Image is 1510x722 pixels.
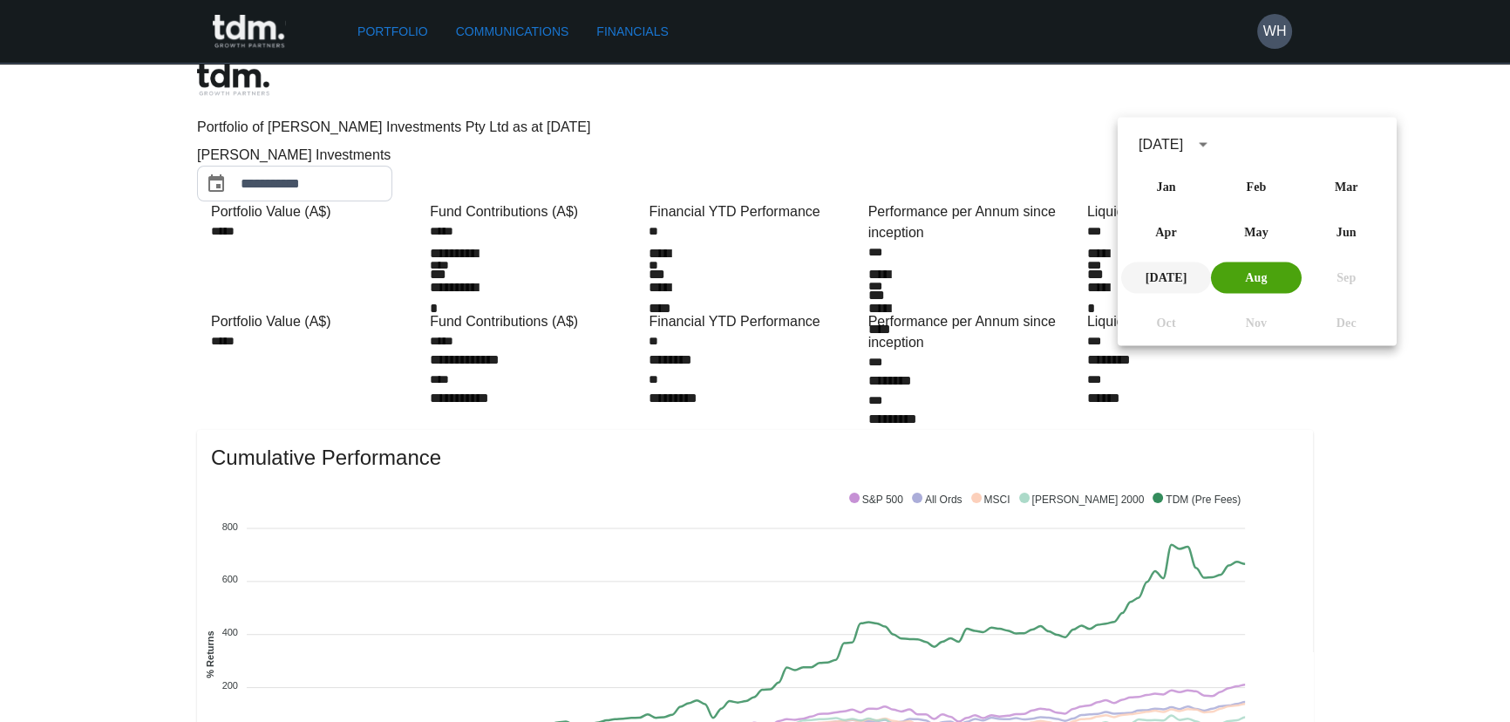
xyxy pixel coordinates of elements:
tspan: 400 [222,627,238,637]
h6: WH [1263,21,1287,42]
span: MSCI [971,494,1010,506]
p: Portfolio of [PERSON_NAME] Investments Pty Ltd as at [DATE] [197,117,1313,138]
div: [DATE] [1139,134,1183,155]
button: Aug [1211,262,1301,294]
span: [PERSON_NAME] 2000 [1019,494,1145,506]
button: Jan [1121,172,1211,203]
tspan: 600 [222,574,238,584]
tspan: 200 [222,680,238,691]
div: Portfolio Value (A$) [211,311,423,332]
button: Apr [1121,217,1211,249]
button: May [1211,217,1301,249]
div: Performance per Annum since inception [868,311,1080,353]
span: S&P 500 [849,494,903,506]
div: Liquidity [1087,201,1299,222]
div: Fund Contributions (A$) [430,201,642,222]
span: Cumulative Performance [211,444,1299,472]
div: Fund Contributions (A$) [430,311,642,332]
button: calendar view is open, switch to year view [1188,130,1218,160]
button: WH [1257,14,1292,49]
button: [DATE] [1121,262,1211,294]
a: Portfolio [350,16,435,48]
div: Liquidity [1087,311,1299,332]
a: Financials [589,16,675,48]
div: Performance per Annum since inception [868,201,1080,243]
button: Feb [1211,172,1301,203]
tspan: 800 [222,521,238,531]
a: Communications [449,16,576,48]
button: Jun [1301,217,1391,249]
div: [PERSON_NAME] Investments [197,145,459,166]
button: Choose date, selected date is Aug 31, 2025 [199,167,234,201]
div: Financial YTD Performance [649,201,860,222]
text: % Returns [205,630,215,678]
div: Portfolio Value (A$) [211,201,423,222]
span: All Ords [912,494,962,506]
button: Mar [1301,172,1391,203]
span: TDM (Pre Fees) [1153,494,1241,506]
div: Financial YTD Performance [649,311,860,332]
